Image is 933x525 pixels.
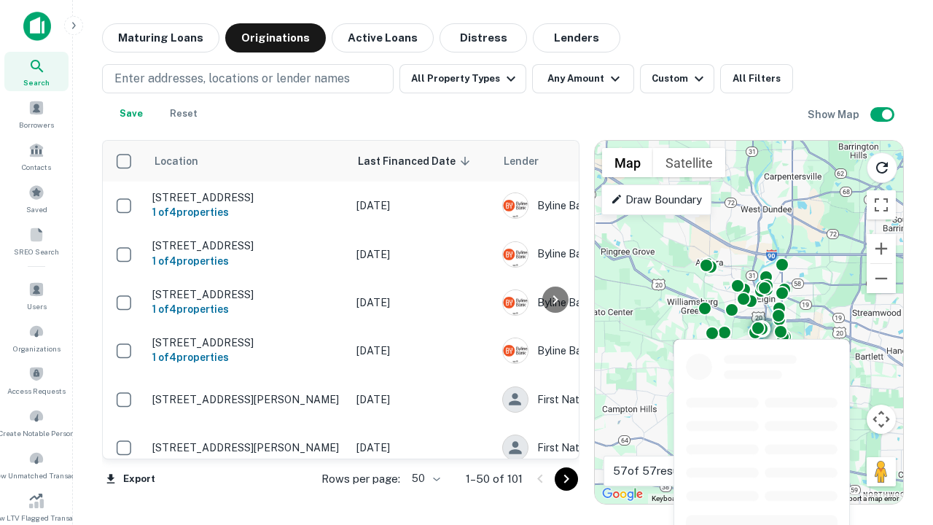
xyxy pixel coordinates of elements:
[152,393,342,406] p: [STREET_ADDRESS][PERSON_NAME]
[26,203,47,215] span: Saved
[4,136,69,176] a: Contacts
[503,338,528,363] img: picture
[4,402,69,442] a: Create Notable Person
[14,246,59,257] span: SREO Search
[867,152,897,183] button: Reload search area
[13,343,60,354] span: Organizations
[502,192,721,219] div: Byline Bank
[532,64,634,93] button: Any Amount
[27,300,47,312] span: Users
[867,234,896,263] button: Zoom in
[502,289,721,316] div: Byline Bank
[598,485,647,504] img: Google
[225,23,326,52] button: Originations
[4,276,69,315] a: Users
[114,70,350,87] p: Enter addresses, locations or lender names
[860,408,933,478] iframe: Chat Widget
[108,99,155,128] button: Save your search to get updates of matches that match your search criteria.
[152,349,342,365] h6: 1 of 4 properties
[4,94,69,133] a: Borrowers
[720,64,793,93] button: All Filters
[23,12,51,41] img: capitalize-icon.png
[503,193,528,218] img: picture
[152,336,342,349] p: [STREET_ADDRESS]
[867,264,896,293] button: Zoom out
[502,435,721,461] div: First Nations Bank
[466,470,523,488] p: 1–50 of 101
[652,70,708,87] div: Custom
[19,119,54,131] span: Borrowers
[356,246,488,262] p: [DATE]
[152,204,342,220] h6: 1 of 4 properties
[4,221,69,260] a: SREO Search
[652,494,714,504] button: Keyboard shortcuts
[102,468,159,490] button: Export
[160,99,207,128] button: Reset
[613,462,691,480] p: 57 of 57 results
[406,468,442,489] div: 50
[503,242,528,267] img: picture
[840,494,899,502] a: Report a map error
[102,64,394,93] button: Enter addresses, locations or lender names
[598,485,647,504] a: Open this area in Google Maps (opens a new window)
[611,191,702,209] p: Draw Boundary
[22,161,51,173] span: Contacts
[399,64,526,93] button: All Property Types
[640,64,714,93] button: Custom
[154,152,217,170] span: Location
[502,386,721,413] div: First Nations Bank
[7,385,66,397] span: Access Requests
[356,198,488,214] p: [DATE]
[440,23,527,52] button: Distress
[4,445,69,484] a: Review Unmatched Transactions
[356,343,488,359] p: [DATE]
[4,179,69,218] a: Saved
[152,441,342,454] p: [STREET_ADDRESS][PERSON_NAME]
[356,295,488,311] p: [DATE]
[808,106,862,122] h6: Show Map
[867,405,896,434] button: Map camera controls
[867,190,896,219] button: Toggle fullscreen view
[332,23,434,52] button: Active Loans
[152,288,342,301] p: [STREET_ADDRESS]
[4,52,69,91] a: Search
[602,148,653,177] button: Show street map
[503,290,528,315] img: picture
[555,467,578,491] button: Go to next page
[533,23,620,52] button: Lenders
[4,360,69,400] a: Access Requests
[145,141,349,182] th: Location
[102,23,219,52] button: Maturing Loans
[502,241,721,268] div: Byline Bank
[653,148,725,177] button: Show satellite imagery
[356,440,488,456] p: [DATE]
[321,470,400,488] p: Rows per page:
[504,152,539,170] span: Lender
[152,253,342,269] h6: 1 of 4 properties
[349,141,495,182] th: Last Financed Date
[152,191,342,204] p: [STREET_ADDRESS]
[495,141,728,182] th: Lender
[152,301,342,317] h6: 1 of 4 properties
[4,318,69,357] a: Organizations
[356,392,488,408] p: [DATE]
[23,77,50,88] span: Search
[152,239,342,252] p: [STREET_ADDRESS]
[595,141,903,504] div: 0 0
[358,152,475,170] span: Last Financed Date
[502,338,721,364] div: Byline Bank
